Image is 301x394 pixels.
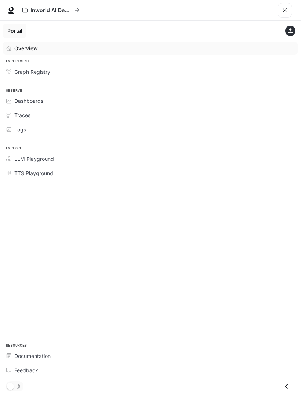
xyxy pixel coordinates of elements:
[14,366,38,374] span: Feedback
[3,152,298,165] a: LLM Playground
[3,123,298,136] a: Logs
[7,382,14,390] span: Dark mode toggle
[14,44,38,52] span: Overview
[14,68,50,76] span: Graph Registry
[14,126,26,133] span: Logs
[3,364,298,377] a: Feedback
[14,169,53,177] span: TTS Playground
[14,352,51,360] span: Documentation
[3,167,298,180] a: TTS Playground
[14,97,43,105] span: Dashboards
[3,24,26,38] a: Portal
[3,109,298,122] a: Traces
[3,350,298,362] a: Documentation
[14,111,30,119] span: Traces
[278,379,295,394] button: Close drawer
[3,94,298,107] a: Dashboards
[30,7,72,14] p: Inworld AI Demos
[19,3,83,18] button: All workspaces
[14,155,54,163] span: LLM Playground
[278,3,292,18] button: open drawer
[3,42,298,55] a: Overview
[3,65,298,78] a: Graph Registry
